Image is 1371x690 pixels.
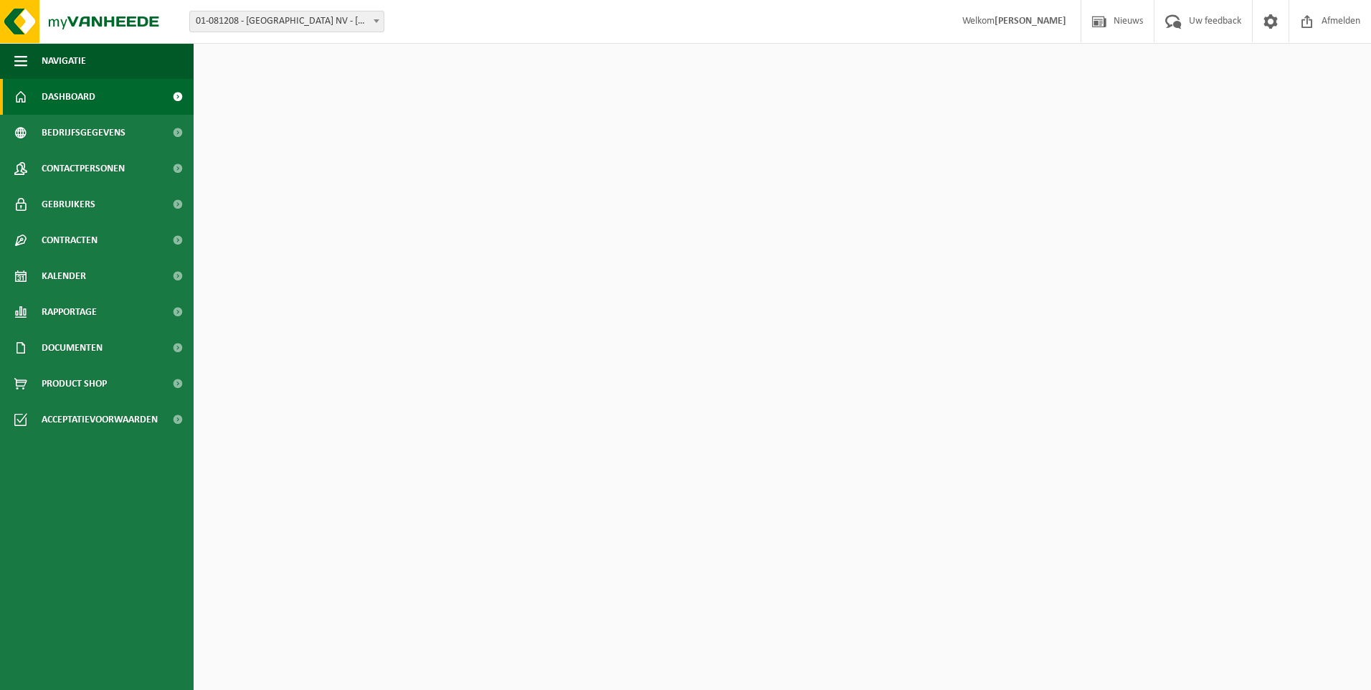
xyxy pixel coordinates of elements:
[42,258,86,294] span: Kalender
[42,366,107,402] span: Product Shop
[42,79,95,115] span: Dashboard
[42,151,125,186] span: Contactpersonen
[190,11,384,32] span: 01-081208 - MONIKIDS NV - SINT-NIKLAAS
[995,16,1066,27] strong: [PERSON_NAME]
[42,186,95,222] span: Gebruikers
[189,11,384,32] span: 01-081208 - MONIKIDS NV - SINT-NIKLAAS
[42,222,98,258] span: Contracten
[42,402,158,438] span: Acceptatievoorwaarden
[42,294,97,330] span: Rapportage
[42,115,125,151] span: Bedrijfsgegevens
[42,330,103,366] span: Documenten
[42,43,86,79] span: Navigatie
